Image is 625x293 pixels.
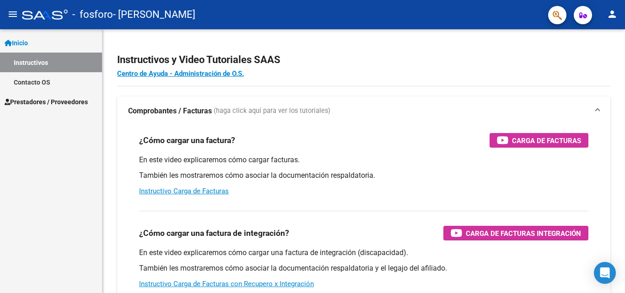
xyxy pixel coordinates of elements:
h2: Instructivos y Video Tutoriales SAAS [117,51,610,69]
span: Carga de Facturas [512,135,581,146]
mat-expansion-panel-header: Comprobantes / Facturas (haga click aquí para ver los tutoriales) [117,96,610,126]
span: (haga click aquí para ver los tutoriales) [214,106,330,116]
div: Open Intercom Messenger [594,262,616,284]
p: En este video explicaremos cómo cargar facturas. [139,155,588,165]
span: Inicio [5,38,28,48]
span: - [PERSON_NAME] [113,5,195,25]
button: Carga de Facturas Integración [443,226,588,240]
a: Centro de Ayuda - Administración de O.S. [117,69,244,78]
mat-icon: menu [7,9,18,20]
mat-icon: person [607,9,618,20]
span: Carga de Facturas Integración [466,228,581,239]
h3: ¿Cómo cargar una factura? [139,134,235,147]
p: También les mostraremos cómo asociar la documentación respaldatoria y el legajo del afiliado. [139,263,588,273]
span: Prestadores / Proveedores [5,97,88,107]
p: También les mostraremos cómo asociar la documentación respaldatoria. [139,170,588,181]
button: Carga de Facturas [490,133,588,148]
p: En este video explicaremos cómo cargar una factura de integración (discapacidad). [139,248,588,258]
a: Instructivo Carga de Facturas [139,187,229,195]
span: - fosforo [72,5,113,25]
a: Instructivo Carga de Facturas con Recupero x Integración [139,280,314,288]
strong: Comprobantes / Facturas [128,106,212,116]
h3: ¿Cómo cargar una factura de integración? [139,227,289,240]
